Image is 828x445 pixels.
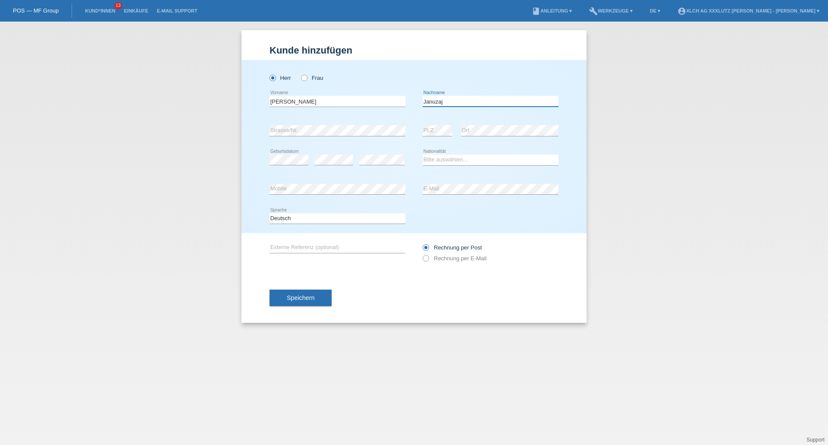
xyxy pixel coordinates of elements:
[646,8,665,13] a: DE ▾
[114,2,122,9] span: 13
[270,290,332,306] button: Speichern
[423,244,428,255] input: Rechnung per Post
[585,8,637,13] a: buildWerkzeuge ▾
[527,8,576,13] a: bookAnleitung ▾
[287,294,314,301] span: Speichern
[589,7,598,16] i: build
[270,75,275,80] input: Herr
[119,8,152,13] a: Einkäufe
[270,75,291,81] label: Herr
[81,8,119,13] a: Kund*innen
[301,75,307,80] input: Frau
[13,7,59,14] a: POS — MF Group
[270,45,558,56] h1: Kunde hinzufügen
[806,437,825,443] a: Support
[532,7,540,16] i: book
[673,8,824,13] a: account_circleXLCH AG XXXLutz [PERSON_NAME] - [PERSON_NAME] ▾
[423,244,482,251] label: Rechnung per Post
[423,255,486,262] label: Rechnung per E-Mail
[301,75,323,81] label: Frau
[677,7,686,16] i: account_circle
[153,8,202,13] a: E-Mail Support
[423,255,428,266] input: Rechnung per E-Mail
